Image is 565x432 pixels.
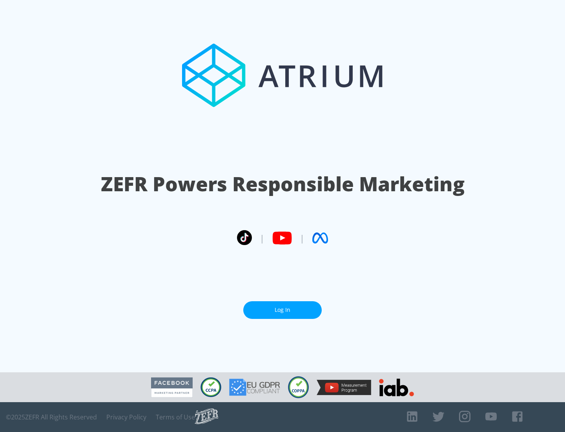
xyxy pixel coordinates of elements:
img: YouTube Measurement Program [317,380,371,395]
a: Log In [243,301,322,319]
span: | [300,232,304,244]
img: IAB [379,379,414,396]
img: CCPA Compliant [200,377,221,397]
a: Terms of Use [156,413,195,421]
h1: ZEFR Powers Responsible Marketing [101,170,465,198]
img: Facebook Marketing Partner [151,377,193,397]
img: GDPR Compliant [229,379,280,396]
span: © 2025 ZEFR All Rights Reserved [6,413,97,421]
img: COPPA Compliant [288,376,309,398]
span: | [260,232,264,244]
a: Privacy Policy [106,413,146,421]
